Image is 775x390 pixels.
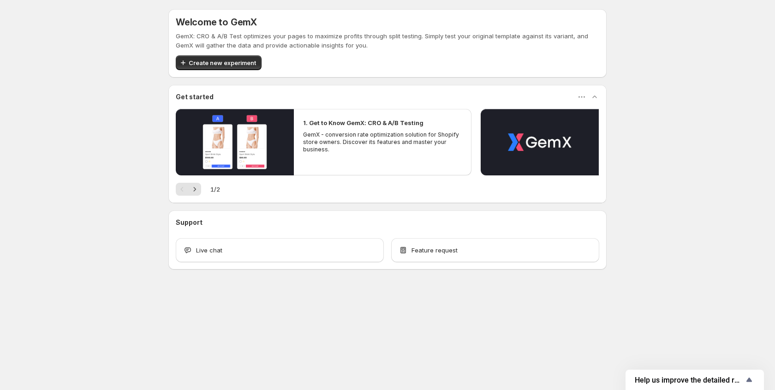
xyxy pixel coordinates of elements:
h5: Welcome to GemX [176,17,257,28]
button: Play video [176,109,294,175]
p: GemX - conversion rate optimization solution for Shopify store owners. Discover its features and ... [303,131,462,153]
span: Create new experiment [189,58,256,67]
button: Show survey - Help us improve the detailed report for A/B campaigns [635,374,755,385]
span: Help us improve the detailed report for A/B campaigns [635,376,744,384]
button: Next [188,183,201,196]
button: Create new experiment [176,55,262,70]
span: 1 / 2 [210,185,220,194]
h3: Support [176,218,203,227]
h3: Get started [176,92,214,102]
button: Play video [481,109,599,175]
nav: Pagination [176,183,201,196]
h2: 1. Get to Know GemX: CRO & A/B Testing [303,118,423,127]
span: Feature request [411,246,458,255]
span: Live chat [196,246,222,255]
p: GemX: CRO & A/B Test optimizes your pages to maximize profits through split testing. Simply test ... [176,31,599,50]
